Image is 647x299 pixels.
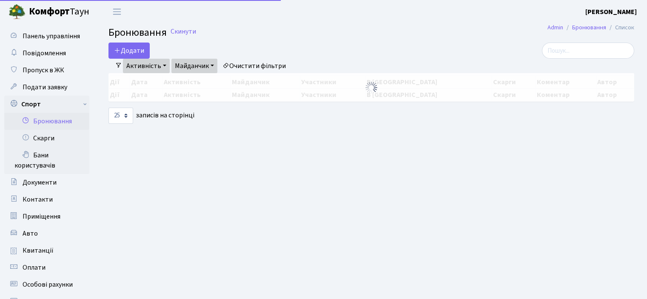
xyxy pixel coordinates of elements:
span: Оплати [23,263,46,272]
li: Список [606,23,634,32]
a: Активність [123,59,170,73]
span: Повідомлення [23,48,66,58]
a: Бани користувачів [4,147,89,174]
a: Подати заявку [4,79,89,96]
span: Документи [23,178,57,187]
a: [PERSON_NAME] [585,7,637,17]
a: Пропуск в ЖК [4,62,89,79]
span: Бронювання [108,25,167,40]
span: Подати заявку [23,83,67,92]
a: Admin [547,23,563,32]
a: Очистити фільтри [219,59,289,73]
a: Контакти [4,191,89,208]
input: Пошук... [542,43,634,59]
img: Обробка... [365,81,378,94]
button: Додати [108,43,150,59]
select: записів на сторінці [108,108,133,124]
a: Авто [4,225,89,242]
span: Приміщення [23,212,60,221]
label: записів на сторінці [108,108,194,124]
nav: breadcrumb [535,19,647,37]
span: Контакти [23,195,53,204]
a: Майданчик [171,59,217,73]
a: Особові рахунки [4,276,89,293]
a: Квитанції [4,242,89,259]
a: Скинути [171,28,196,36]
a: Бронювання [572,23,606,32]
a: Скарги [4,130,89,147]
a: Бронювання [4,113,89,130]
a: Оплати [4,259,89,276]
b: Комфорт [29,5,70,18]
span: Особові рахунки [23,280,73,289]
a: Приміщення [4,208,89,225]
button: Переключити навігацію [106,5,128,19]
span: Авто [23,229,38,238]
a: Панель управління [4,28,89,45]
span: Панель управління [23,31,80,41]
span: Пропуск в ЖК [23,65,64,75]
span: Таун [29,5,89,19]
a: Документи [4,174,89,191]
a: Спорт [4,96,89,113]
img: logo.png [9,3,26,20]
span: Квитанції [23,246,54,255]
a: Повідомлення [4,45,89,62]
